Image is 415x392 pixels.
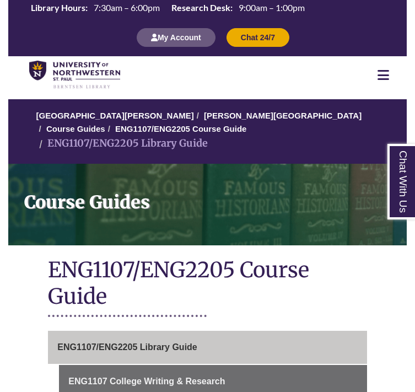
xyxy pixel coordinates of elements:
th: Research Desk: [167,2,234,14]
a: My Account [137,33,215,42]
a: [PERSON_NAME][GEOGRAPHIC_DATA] [204,111,362,120]
span: 7:30am – 6:00pm [94,2,160,13]
a: ENG1107/ENG2205 Course Guide [115,124,246,133]
span: ENG1107/ENG2205 Library Guide [57,342,197,352]
button: Chat 24/7 [227,28,289,47]
a: Hours Today [26,2,309,17]
a: ENG1107/ENG2205 Library Guide [48,331,367,364]
span: 9:00am – 1:00pm [239,2,305,13]
a: Course Guides [46,124,105,133]
img: UNWSP Library Logo [29,61,120,89]
h1: Course Guides [17,164,407,231]
button: My Account [137,28,215,47]
h1: ENG1107/ENG2205 Course Guide [48,256,367,312]
table: Hours Today [26,2,309,15]
a: Chat 24/7 [227,33,289,42]
th: Library Hours: [26,2,89,14]
a: [GEOGRAPHIC_DATA][PERSON_NAME] [36,111,194,120]
a: Course Guides [8,164,407,245]
li: ENG1107/ENG2205 Library Guide [36,136,208,152]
